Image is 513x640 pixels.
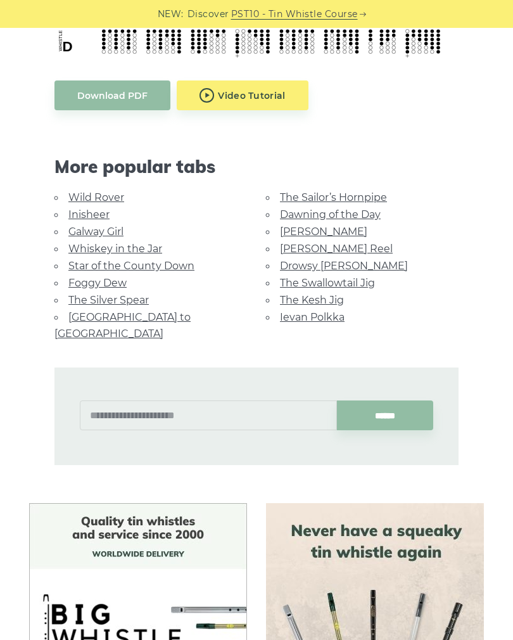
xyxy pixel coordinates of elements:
[54,156,459,177] span: More popular tabs
[54,80,170,110] a: Download PDF
[68,243,162,255] a: Whiskey in the Jar
[187,7,229,22] span: Discover
[280,226,367,238] a: [PERSON_NAME]
[231,7,358,22] a: PST10 - Tin Whistle Course
[54,311,191,340] a: [GEOGRAPHIC_DATA] to [GEOGRAPHIC_DATA]
[68,294,149,306] a: The Silver Spear
[158,7,184,22] span: NEW:
[177,80,308,110] a: Video Tutorial
[280,208,381,221] a: Dawning of the Day
[280,311,345,323] a: Ievan Polkka
[68,226,123,238] a: Galway Girl
[280,243,393,255] a: [PERSON_NAME] Reel
[280,260,408,272] a: Drowsy [PERSON_NAME]
[68,260,194,272] a: Star of the County Down
[68,191,124,203] a: Wild Rover
[280,191,387,203] a: The Sailor’s Hornpipe
[280,294,344,306] a: The Kesh Jig
[280,277,375,289] a: The Swallowtail Jig
[68,208,110,221] a: Inisheer
[68,277,127,289] a: Foggy Dew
